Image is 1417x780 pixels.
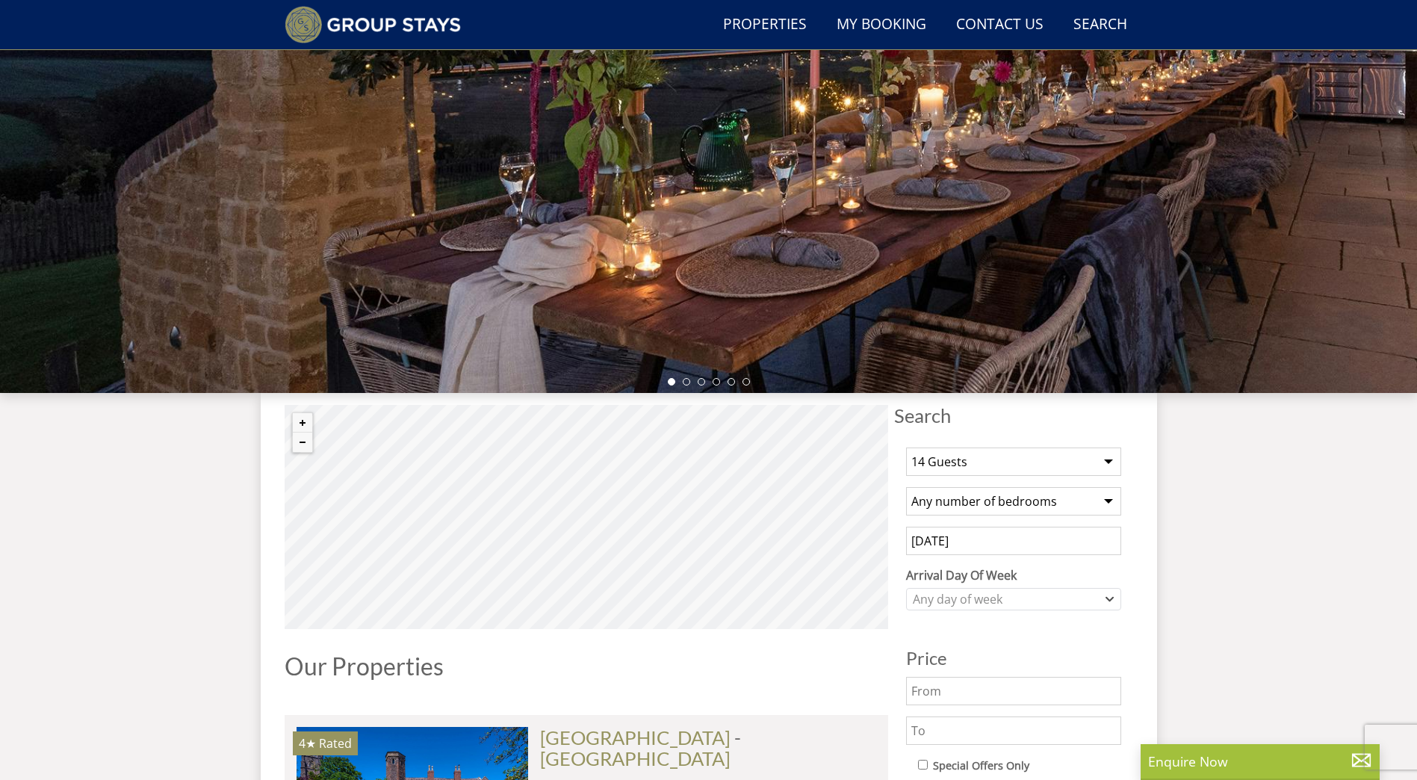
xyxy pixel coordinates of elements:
span: MINGLEBY MANOR has a 4 star rating under the Quality in Tourism Scheme [299,735,316,752]
a: My Booking [831,8,932,42]
span: Rated [319,735,352,752]
a: [GEOGRAPHIC_DATA] [540,726,731,749]
p: Enquire Now [1148,752,1372,771]
input: From [906,677,1121,705]
h1: Our Properties [285,653,888,679]
span: - [540,726,741,770]
a: Properties [717,8,813,42]
h3: Price [906,649,1121,668]
button: Zoom in [293,413,312,433]
span: Search [894,405,1133,426]
input: To [906,716,1121,745]
div: Any day of week [909,591,1103,607]
img: Group Stays [285,6,462,43]
a: [GEOGRAPHIC_DATA] [540,747,731,770]
div: Combobox [906,588,1121,610]
button: Zoom out [293,433,312,452]
a: Search [1067,8,1133,42]
canvas: Map [285,405,888,629]
a: Contact Us [950,8,1049,42]
label: Special Offers Only [933,758,1029,774]
label: Arrival Day Of Week [906,566,1121,584]
input: Arrival Date [906,527,1121,555]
